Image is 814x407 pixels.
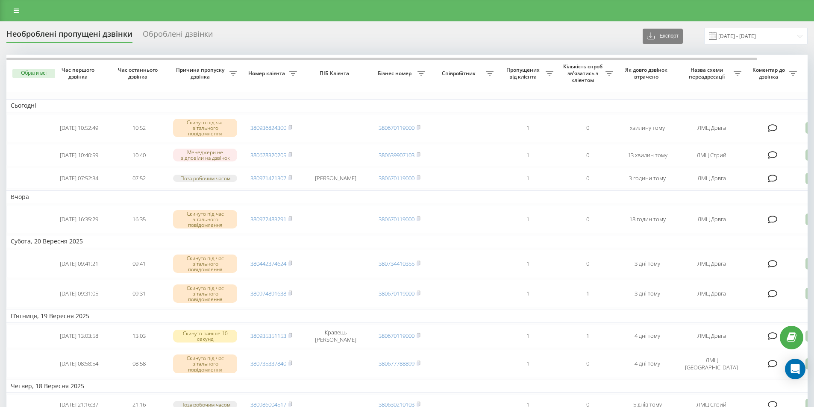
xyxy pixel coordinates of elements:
[379,215,414,223] a: 380670119000
[617,168,677,189] td: 3 години тому
[109,144,169,167] td: 10:40
[498,168,558,189] td: 1
[301,324,370,348] td: Кравець [PERSON_NAME]
[617,144,677,167] td: 13 хвилин тому
[498,114,558,142] td: 1
[643,29,683,44] button: Експорт
[49,350,109,378] td: [DATE] 08:58:54
[109,250,169,278] td: 09:41
[750,67,789,80] span: Коментар до дзвінка
[434,70,486,77] span: Співробітник
[250,215,286,223] a: 380972483291
[498,350,558,378] td: 1
[250,260,286,267] a: 380442374624
[173,210,237,229] div: Скинуто під час вітального повідомлення
[173,354,237,373] div: Скинуто під час вітального повідомлення
[379,360,414,367] a: 380677788899
[109,205,169,233] td: 16:35
[379,151,414,159] a: 380639907103
[250,360,286,367] a: 380735337840
[6,29,132,43] div: Необроблені пропущені дзвінки
[250,124,286,132] a: 380936824300
[379,124,414,132] a: 380670119000
[109,168,169,189] td: 07:52
[309,70,362,77] span: ПІБ Клієнта
[502,67,546,80] span: Пропущених від клієнта
[374,70,417,77] span: Бізнес номер
[143,29,213,43] div: Оброблені дзвінки
[624,67,670,80] span: Як довго дзвінок втрачено
[498,144,558,167] td: 1
[250,332,286,340] a: 380935351153
[109,324,169,348] td: 13:03
[677,324,746,348] td: ЛМЦ Довга
[558,114,617,142] td: 0
[617,280,677,308] td: 3 дні тому
[250,290,286,297] a: 380974891638
[301,168,370,189] td: [PERSON_NAME]
[173,255,237,273] div: Скинуто під час вітального повідомлення
[498,205,558,233] td: 1
[677,280,746,308] td: ЛМЦ Довга
[49,144,109,167] td: [DATE] 10:40:59
[558,168,617,189] td: 0
[498,280,558,308] td: 1
[173,67,229,80] span: Причина пропуску дзвінка
[173,330,237,343] div: Скинуто раніше 10 секунд
[558,350,617,378] td: 0
[12,69,55,78] button: Обрати всі
[677,250,746,278] td: ЛМЦ Довга
[49,280,109,308] td: [DATE] 09:31:05
[498,250,558,278] td: 1
[109,350,169,378] td: 08:58
[682,67,734,80] span: Назва схеми переадресації
[677,205,746,233] td: ЛМЦ Довга
[109,114,169,142] td: 10:52
[785,359,805,379] div: Open Intercom Messenger
[677,168,746,189] td: ЛМЦ Довга
[379,174,414,182] a: 380670119000
[109,280,169,308] td: 09:31
[677,350,746,378] td: ЛМЦ [GEOGRAPHIC_DATA]
[116,67,162,80] span: Час останнього дзвінка
[677,114,746,142] td: ЛМЦ Довга
[250,151,286,159] a: 380678320205
[173,119,237,138] div: Скинуто під час вітального повідомлення
[250,174,286,182] a: 380971421307
[617,205,677,233] td: 18 годин тому
[558,250,617,278] td: 0
[617,114,677,142] td: хвилину тому
[677,144,746,167] td: ЛМЦ Стрий
[49,168,109,189] td: [DATE] 07:52:34
[56,67,102,80] span: Час першого дзвінка
[379,332,414,340] a: 380670119000
[558,324,617,348] td: 1
[562,63,605,83] span: Кількість спроб зв'язатись з клієнтом
[49,324,109,348] td: [DATE] 13:03:58
[617,350,677,378] td: 4 дні тому
[246,70,289,77] span: Номер клієнта
[49,250,109,278] td: [DATE] 09:41:21
[617,250,677,278] td: 3 дні тому
[49,114,109,142] td: [DATE] 10:52:49
[173,149,237,161] div: Менеджери не відповіли на дзвінок
[173,175,237,182] div: Поза робочим часом
[558,205,617,233] td: 0
[558,144,617,167] td: 0
[49,205,109,233] td: [DATE] 16:35:29
[498,324,558,348] td: 1
[379,260,414,267] a: 380734410355
[558,280,617,308] td: 1
[379,290,414,297] a: 380670119000
[173,284,237,303] div: Скинуто під час вітального повідомлення
[617,324,677,348] td: 4 дні тому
